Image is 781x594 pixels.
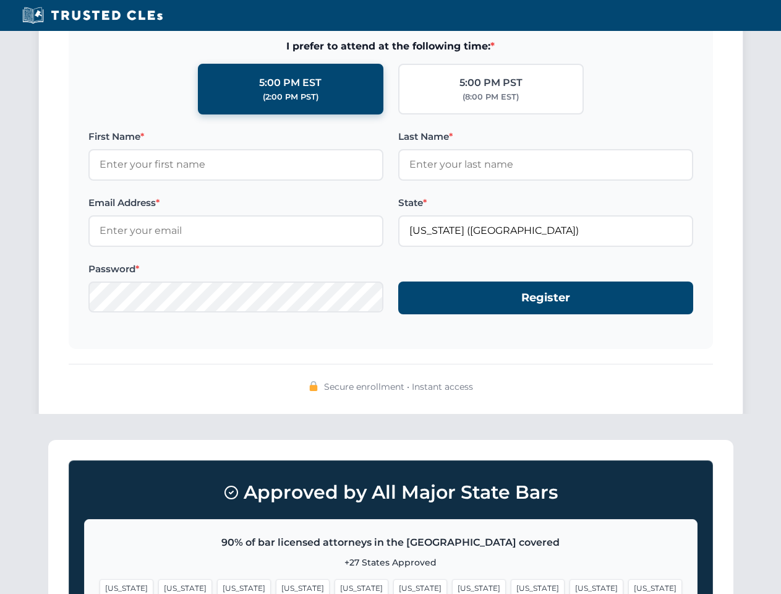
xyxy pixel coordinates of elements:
[19,6,166,25] img: Trusted CLEs
[398,129,693,144] label: Last Name
[100,535,682,551] p: 90% of bar licensed attorneys in the [GEOGRAPHIC_DATA] covered
[398,282,693,314] button: Register
[398,149,693,180] input: Enter your last name
[259,75,322,91] div: 5:00 PM EST
[88,196,383,210] label: Email Address
[398,196,693,210] label: State
[100,556,682,569] p: +27 States Approved
[88,262,383,277] label: Password
[324,380,473,394] span: Secure enrollment • Instant access
[459,75,523,91] div: 5:00 PM PST
[309,381,318,391] img: 🔒
[88,38,693,54] span: I prefer to attend at the following time:
[463,91,519,103] div: (8:00 PM EST)
[88,215,383,246] input: Enter your email
[263,91,318,103] div: (2:00 PM PST)
[84,476,698,509] h3: Approved by All Major State Bars
[88,149,383,180] input: Enter your first name
[88,129,383,144] label: First Name
[398,215,693,246] input: Florida (FL)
